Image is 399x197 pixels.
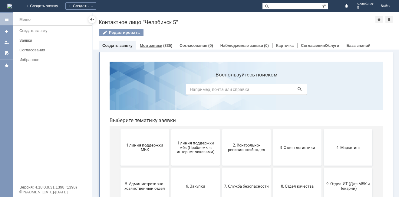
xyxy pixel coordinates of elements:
a: Создать заявку [102,43,133,48]
div: Скрыть меню [88,16,96,23]
a: Мои заявки [140,43,162,48]
span: 2. Контрольно-ревизионный отдел [119,86,164,95]
button: 1 линия поддержки МБК [16,73,64,109]
a: Мои заявки [2,37,12,47]
img: logo [7,4,12,8]
a: Мои согласования [2,48,12,58]
button: 9. Отдел-ИТ (Для МБК и Пекарни) [219,111,268,147]
button: Бухгалтерия (для мбк) [16,150,64,186]
a: Согласования [180,43,207,48]
span: 7. Служба безопасности [119,127,164,131]
div: Версия: 4.18.0.9.31.1398 (1398) [19,185,86,189]
span: 1 линия поддержки мбк (Проблемы с интернет-заказами) [68,84,113,97]
span: Отдел-ИТ (Офис) [170,166,215,170]
a: Заявки [17,36,91,45]
span: 8. Отдел качества [170,127,215,131]
span: Расширенный поиск [322,3,328,8]
span: 5 [357,6,374,10]
button: Отдел-ИТ (Офис) [168,150,217,186]
div: Добавить в избранное [375,16,383,23]
button: 3. Отдел логистики [168,73,217,109]
span: Финансовый отдел [221,166,266,170]
div: (0) [264,43,269,48]
a: Соглашения/Услуги [301,43,339,48]
a: Создать заявку [2,27,12,36]
span: 4. Маркетинг [221,88,266,93]
button: 7. Служба безопасности [117,111,166,147]
div: Согласования [19,48,88,52]
a: Создать заявку [17,26,91,35]
div: Избранное [19,57,82,62]
button: 2. Контрольно-ревизионный отдел [117,73,166,109]
button: 5. Административно-хозяйственный отдел [16,111,64,147]
input: Например, почта или справка [81,27,202,38]
button: 1 линия поддержки мбк (Проблемы с интернет-заказами) [67,73,115,109]
div: Создать заявку [19,28,88,33]
span: 3. Отдел логистики [170,88,215,93]
div: © NAUMEN [DATE]-[DATE] [19,190,86,194]
a: Карточка [276,43,294,48]
span: 9. Отдел-ИТ (Для МБК и Пекарни) [221,125,266,134]
a: Наблюдаемые заявки [220,43,263,48]
button: 8. Отдел качества [168,111,217,147]
header: Выберите тематику заявки [5,60,279,66]
div: (0) [208,43,213,48]
span: Челябинск [357,2,374,6]
div: Сделать домашней страницей [385,16,393,23]
span: 6. Закупки [68,127,113,131]
button: Финансовый отдел [219,150,268,186]
button: 6. Закупки [67,111,115,147]
span: 5. Административно-хозяйственный отдел [18,125,62,134]
div: Создать [65,2,96,10]
a: Согласования [17,45,91,55]
label: Воспользуйтесь поиском [81,15,202,21]
span: 1 линия поддержки МБК [18,86,62,95]
div: (335) [163,43,172,48]
button: Отдел ИТ (1С) [67,150,115,186]
a: Перейти на домашнюю страницу [7,4,12,8]
button: Отдел-ИТ (Битрикс24 и CRM) [117,150,166,186]
span: Отдел ИТ (1С) [68,166,113,170]
span: Отдел-ИТ (Битрикс24 и CRM) [119,163,164,173]
button: 4. Маркетинг [219,73,268,109]
a: База знаний [346,43,370,48]
div: Меню [19,16,31,23]
div: Контактное лицо "Челябинск 5" [99,19,375,25]
span: Бухгалтерия (для мбк) [18,166,62,170]
div: Заявки [19,38,88,43]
